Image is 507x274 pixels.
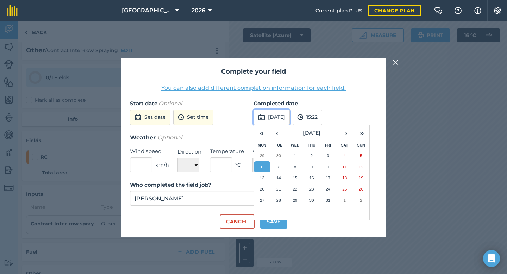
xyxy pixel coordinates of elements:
[483,250,500,267] div: Open Intercom Messenger
[343,198,345,203] abbr: 1 November 2025
[276,153,281,158] abbr: 30 September 2025
[353,183,369,195] button: 26 October 2025
[270,161,287,173] button: 7 October 2025
[341,143,348,147] abbr: Saturday
[261,164,263,169] abbr: 6 October 2025
[130,67,377,77] h2: Complete your field
[277,164,280,169] abbr: 7 October 2025
[260,187,264,191] abbr: 20 October 2025
[293,198,298,203] abbr: 29 October 2025
[291,143,300,147] abbr: Wednesday
[320,150,336,161] button: 3 October 2025
[177,148,201,156] label: Direction
[336,172,353,183] button: 18 October 2025
[254,100,298,107] strong: Completed date
[359,187,363,191] abbr: 26 October 2025
[474,6,481,15] img: svg+xml;base64,PHN2ZyB4bWxucz0iaHR0cDovL3d3dy53My5vcmcvMjAwMC9zdmciIHdpZHRoPSIxNyIgaGVpZ2h0PSIxNy...
[276,175,281,180] abbr: 14 October 2025
[134,113,142,122] img: svg+xml;base64,PD94bWwgdmVyc2lvbj0iMS4wIiBlbmNvZGluZz0idXRmLTgiPz4KPCEtLSBHZW5lcmF0b3I6IEFkb2JlIE...
[320,172,336,183] button: 17 October 2025
[252,148,287,156] label: Weather
[336,183,353,195] button: 25 October 2025
[130,181,211,188] strong: Who completed the field job?
[303,172,320,183] button: 16 October 2025
[320,161,336,173] button: 10 October 2025
[326,187,330,191] abbr: 24 October 2025
[178,113,184,122] img: svg+xml;base64,PD94bWwgdmVyc2lvbj0iMS4wIiBlbmNvZGluZz0idXRmLTgiPz4KPCEtLSBHZW5lcmF0b3I6IEFkb2JlIE...
[338,125,354,141] button: ›
[161,84,346,92] button: You can also add different completion information for each field.
[258,113,265,122] img: svg+xml;base64,PD94bWwgdmVyc2lvbj0iMS4wIiBlbmNvZGluZz0idXRmLTgiPz4KPCEtLSBHZW5lcmF0b3I6IEFkb2JlIE...
[293,175,298,180] abbr: 15 October 2025
[353,195,369,206] button: 2 November 2025
[320,183,336,195] button: 24 October 2025
[336,161,353,173] button: 11 October 2025
[122,6,173,15] span: [GEOGRAPHIC_DATA]
[326,175,330,180] abbr: 17 October 2025
[357,143,365,147] abbr: Sunday
[353,150,369,161] button: 5 October 2025
[336,195,353,206] button: 1 November 2025
[254,161,270,173] button: 6 October 2025
[260,214,287,229] button: Save
[297,113,303,122] img: svg+xml;base64,PD94bWwgdmVyc2lvbj0iMS4wIiBlbmNvZGluZz0idXRmLTgiPz4KPCEtLSBHZW5lcmF0b3I6IEFkb2JlIE...
[392,58,399,67] img: svg+xml;base64,PHN2ZyB4bWxucz0iaHR0cDovL3d3dy53My5vcmcvMjAwMC9zdmciIHdpZHRoPSIyMiIgaGVpZ2h0PSIzMC...
[260,175,264,180] abbr: 13 October 2025
[254,110,290,125] button: [DATE]
[308,143,315,147] abbr: Thursday
[275,143,282,147] abbr: Tuesday
[287,150,303,161] button: 1 October 2025
[353,172,369,183] button: 19 October 2025
[220,214,255,229] button: Cancel
[270,195,287,206] button: 28 October 2025
[293,110,322,125] button: 15:22
[368,5,421,16] a: Change plan
[326,198,330,203] abbr: 31 October 2025
[254,195,270,206] button: 27 October 2025
[192,6,205,15] span: 2026
[311,153,313,158] abbr: 2 October 2025
[342,164,347,169] abbr: 11 October 2025
[360,198,362,203] abbr: 2 November 2025
[270,172,287,183] button: 14 October 2025
[254,183,270,195] button: 20 October 2025
[354,125,369,141] button: »
[159,100,182,107] em: Optional
[285,125,338,141] button: [DATE]
[270,183,287,195] button: 21 October 2025
[434,7,443,14] img: Two speech bubbles overlapping with the left bubble in the forefront
[260,198,264,203] abbr: 27 October 2025
[260,153,264,158] abbr: 29 September 2025
[327,153,329,158] abbr: 3 October 2025
[294,164,296,169] abbr: 8 October 2025
[311,164,313,169] abbr: 9 October 2025
[210,147,244,156] label: Temperature
[325,143,331,147] abbr: Friday
[493,7,502,14] img: A cog icon
[326,164,330,169] abbr: 10 October 2025
[309,175,314,180] abbr: 16 October 2025
[303,150,320,161] button: 2 October 2025
[287,161,303,173] button: 8 October 2025
[157,134,182,141] em: Optional
[173,110,213,125] button: Set time
[315,7,362,14] span: Current plan : PLUS
[359,164,363,169] abbr: 12 October 2025
[254,172,270,183] button: 13 October 2025
[270,150,287,161] button: 30 September 2025
[353,161,369,173] button: 12 October 2025
[343,153,345,158] abbr: 4 October 2025
[155,161,169,169] span: km/h
[287,195,303,206] button: 29 October 2025
[130,147,169,156] label: Wind speed
[360,153,362,158] abbr: 5 October 2025
[254,150,270,161] button: 29 September 2025
[320,195,336,206] button: 31 October 2025
[130,100,157,107] strong: Start date
[303,161,320,173] button: 9 October 2025
[294,153,296,158] abbr: 1 October 2025
[258,143,267,147] abbr: Monday
[336,150,353,161] button: 4 October 2025
[7,5,18,16] img: fieldmargin Logo
[254,125,269,141] button: «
